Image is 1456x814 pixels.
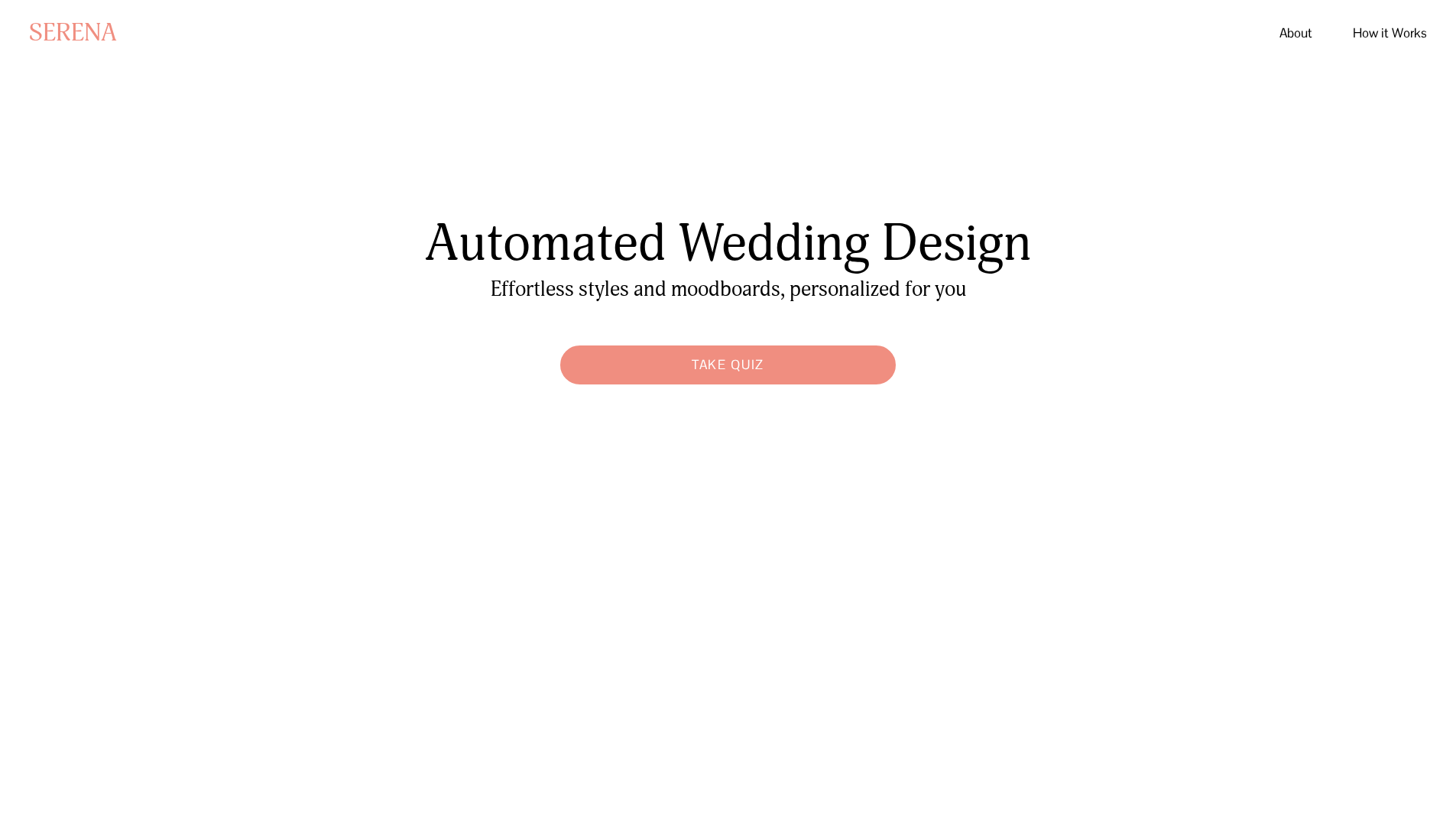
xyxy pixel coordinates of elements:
[1353,20,1427,47] a: How it Works
[425,212,1032,275] span: Automated Wedding Design
[29,18,117,48] a: SERENA
[1279,20,1312,47] a: About
[553,338,903,392] a: Take Quiz
[491,277,966,302] span: Effortless styles and moodboards, personalized for you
